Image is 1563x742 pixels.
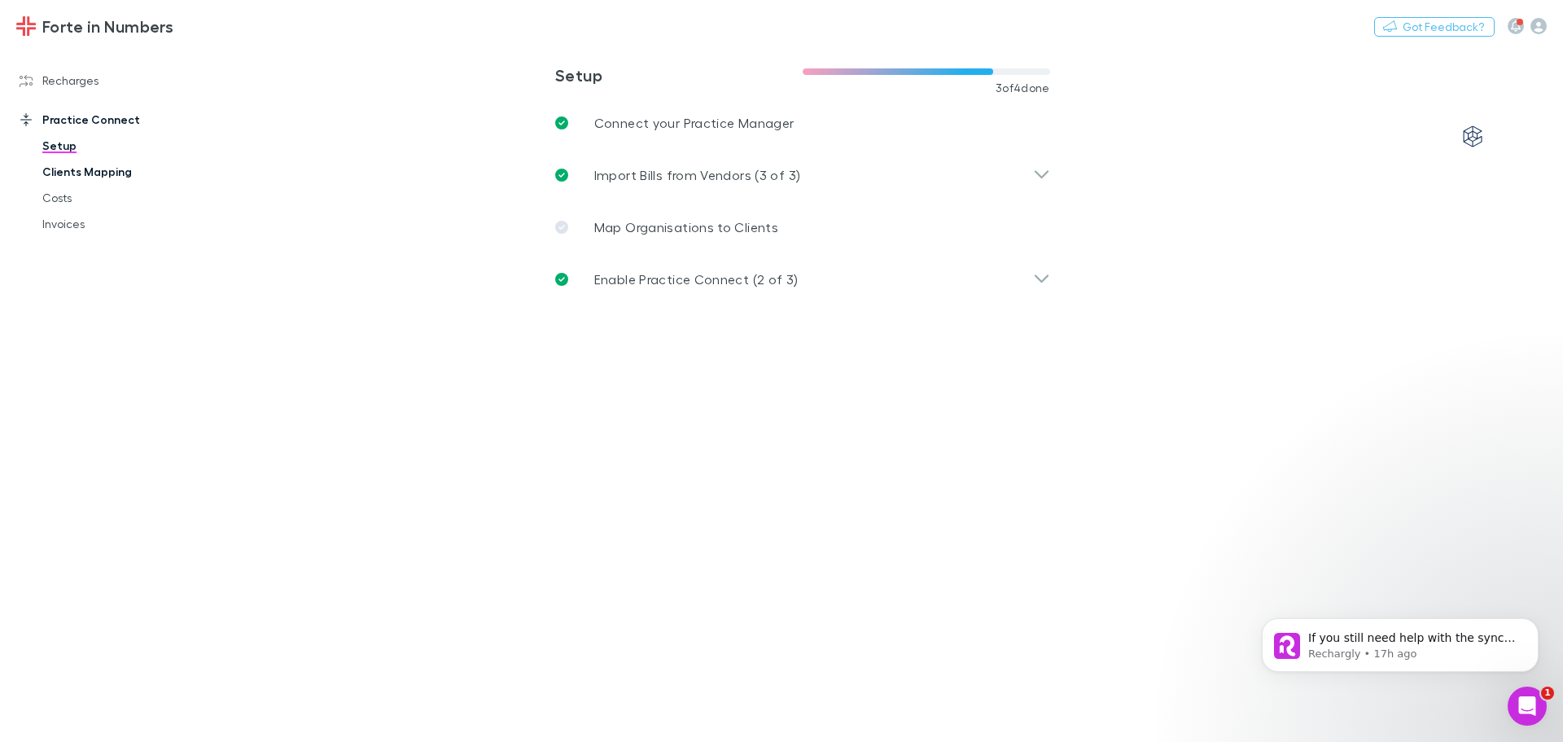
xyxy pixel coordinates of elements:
a: Forte in Numbers [7,7,183,46]
h3: Forte in Numbers [42,16,173,36]
div: Import Bills from Vendors (3 of 3) [542,149,1063,201]
p: Map Organisations to Clients [594,217,778,237]
a: Clients Mapping [26,159,220,185]
p: Connect your Practice Manager [594,113,795,133]
div: Enable Practice Connect (2 of 3) [542,253,1063,305]
a: Costs [26,185,220,211]
span: 3 of 4 done [996,81,1050,94]
h3: Setup [555,65,803,85]
a: Invoices [26,211,220,237]
a: Practice Connect [3,107,220,133]
button: Got Feedback? [1374,17,1495,37]
img: Forte in Numbers's Logo [16,16,36,36]
span: 1 [1541,687,1554,700]
a: Recharges [3,68,220,94]
a: Connect your Practice Manager [542,97,1063,149]
iframe: Intercom notifications message [1237,584,1563,698]
p: Import Bills from Vendors (3 of 3) [594,165,801,185]
a: Setup [26,133,220,159]
p: Enable Practice Connect (2 of 3) [594,270,799,289]
a: Map Organisations to Clients [542,201,1063,253]
iframe: Intercom live chat [1508,687,1547,726]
